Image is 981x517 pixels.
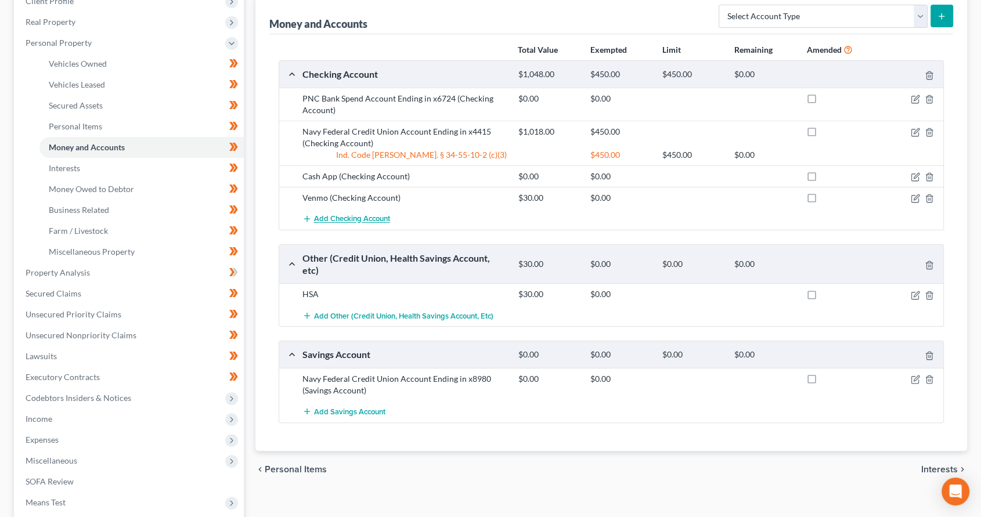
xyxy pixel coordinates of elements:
[297,192,513,204] div: Venmo (Checking Account)
[26,38,92,48] span: Personal Property
[26,497,66,507] span: Means Test
[255,465,327,474] button: chevron_left Personal Items
[26,309,121,319] span: Unsecured Priority Claims
[16,471,244,492] a: SOFA Review
[16,262,244,283] a: Property Analysis
[39,137,244,158] a: Money and Accounts
[657,259,728,270] div: $0.00
[585,171,657,182] div: $0.00
[297,373,513,396] div: Navy Federal Credit Union Account Ending in x8980 (Savings Account)
[26,476,74,486] span: SOFA Review
[513,349,585,360] div: $0.00
[39,200,244,220] a: Business Related
[728,69,800,80] div: $0.00
[585,149,657,161] div: $450.00
[297,149,513,161] div: Ind. Code [PERSON_NAME]. § 34-55-10-2 (c)(3)
[513,69,585,80] div: $1,048.00
[39,116,244,137] a: Personal Items
[26,330,136,340] span: Unsecured Nonpriority Claims
[16,304,244,325] a: Unsecured Priority Claims
[39,220,244,241] a: Farm / Livestock
[728,259,800,270] div: $0.00
[297,348,513,360] div: Savings Account
[302,305,493,326] button: Add Other (Credit Union, Health Savings Account, etc)
[26,288,81,298] span: Secured Claims
[39,241,244,262] a: Miscellaneous Property
[585,126,657,138] div: $450.00
[26,267,90,277] span: Property Analysis
[806,45,841,55] strong: Amended
[39,53,244,74] a: Vehicles Owned
[26,393,131,403] span: Codebtors Insiders & Notices
[513,192,585,204] div: $30.00
[49,142,125,152] span: Money and Accounts
[513,93,585,104] div: $0.00
[585,93,657,104] div: $0.00
[513,288,585,300] div: $30.00
[728,349,800,360] div: $0.00
[39,158,244,179] a: Interests
[958,465,967,474] i: chevron_right
[26,414,52,424] span: Income
[942,478,969,505] div: Open Intercom Messenger
[734,45,773,55] strong: Remaining
[49,226,108,236] span: Farm / Livestock
[297,171,513,182] div: Cash App (Checking Account)
[297,252,513,277] div: Other (Credit Union, Health Savings Account, etc)
[585,259,657,270] div: $0.00
[49,184,134,194] span: Money Owed to Debtor
[26,372,100,382] span: Executory Contracts
[657,69,728,80] div: $450.00
[513,171,585,182] div: $0.00
[585,192,657,204] div: $0.00
[49,59,107,68] span: Vehicles Owned
[518,45,558,55] strong: Total Value
[16,325,244,346] a: Unsecured Nonpriority Claims
[255,465,265,474] i: chevron_left
[39,74,244,95] a: Vehicles Leased
[269,17,367,31] div: Money and Accounts
[49,205,109,215] span: Business Related
[297,126,513,149] div: Navy Federal Credit Union Account Ending in x4415 (Checking Account)
[49,79,105,89] span: Vehicles Leased
[657,349,728,360] div: $0.00
[314,407,385,417] span: Add Savings Account
[513,126,585,138] div: $1,018.00
[265,465,327,474] span: Personal Items
[39,179,244,200] a: Money Owed to Debtor
[314,311,493,320] span: Add Other (Credit Union, Health Savings Account, etc)
[585,349,657,360] div: $0.00
[49,163,80,173] span: Interests
[590,45,627,55] strong: Exempted
[728,149,800,161] div: $0.00
[297,93,513,116] div: PNC Bank Spend Account Ending in x6724 (Checking Account)
[585,69,657,80] div: $450.00
[513,259,585,270] div: $30.00
[49,121,102,131] span: Personal Items
[297,288,513,300] div: HSA
[16,367,244,388] a: Executory Contracts
[49,247,135,256] span: Miscellaneous Property
[921,465,967,474] button: Interests chevron_right
[39,95,244,116] a: Secured Assets
[16,346,244,367] a: Lawsuits
[585,288,657,300] div: $0.00
[513,373,585,385] div: $0.00
[26,455,77,465] span: Miscellaneous
[657,149,728,161] div: $450.00
[662,45,681,55] strong: Limit
[49,100,103,110] span: Secured Assets
[26,17,75,27] span: Real Property
[302,401,385,422] button: Add Savings Account
[314,215,390,224] span: Add Checking Account
[16,283,244,304] a: Secured Claims
[585,373,657,385] div: $0.00
[297,68,513,80] div: Checking Account
[921,465,958,474] span: Interests
[26,435,59,444] span: Expenses
[302,208,390,230] button: Add Checking Account
[26,351,57,361] span: Lawsuits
